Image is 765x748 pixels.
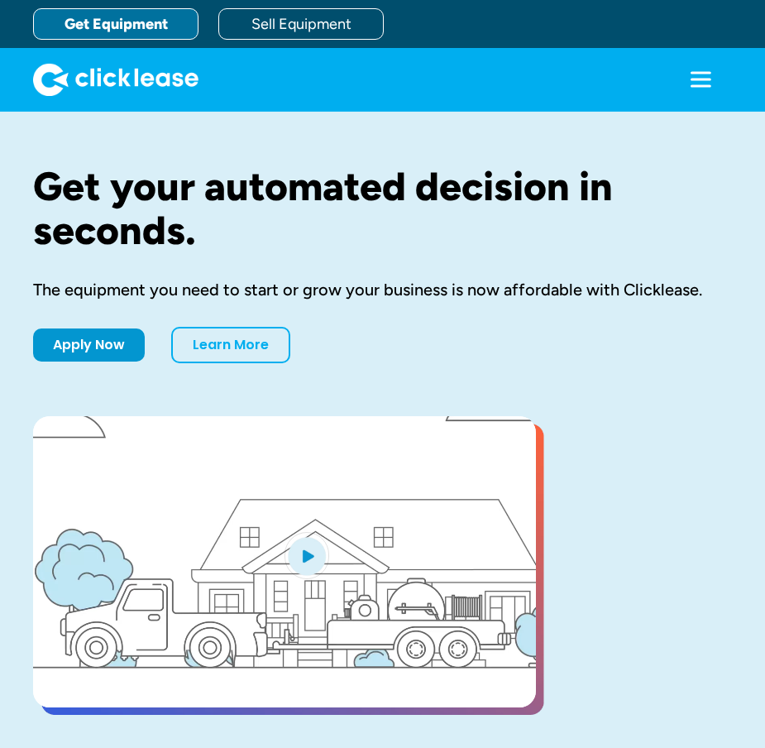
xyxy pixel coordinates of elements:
[669,48,732,111] div: menu
[33,328,145,362] a: Apply Now
[171,327,290,363] a: Learn More
[218,8,384,40] a: Sell Equipment
[33,63,198,96] a: home
[33,416,536,707] a: open lightbox
[284,532,329,578] img: Blue play button logo on a light blue circular background
[33,165,732,252] h1: Get your automated decision in seconds.
[33,8,198,40] a: Get Equipment
[33,279,732,300] div: The equipment you need to start or grow your business is now affordable with Clicklease.
[33,63,198,96] img: Clicklease logo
